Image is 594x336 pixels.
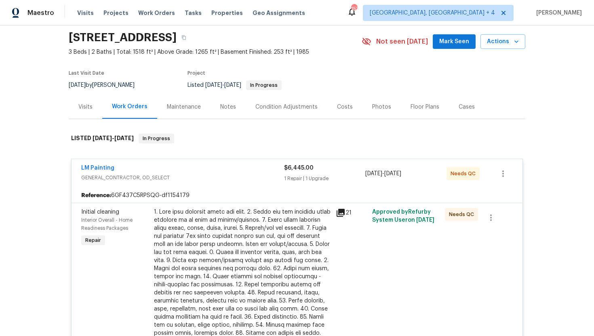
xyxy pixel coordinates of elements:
[27,9,54,17] span: Maestro
[284,174,365,183] div: 1 Repair | 1 Upgrade
[112,103,147,111] div: Work Orders
[139,134,173,143] span: In Progress
[255,103,318,111] div: Condition Adjustments
[480,34,525,49] button: Actions
[69,126,525,151] div: LISTED [DATE]-[DATE]In Progress
[81,191,111,199] b: Reference:
[77,9,94,17] span: Visits
[114,135,134,141] span: [DATE]
[93,135,112,141] span: [DATE]
[177,30,191,45] button: Copy Address
[449,210,477,218] span: Needs QC
[224,82,241,88] span: [DATE]
[185,10,202,16] span: Tasks
[416,217,434,223] span: [DATE]
[81,209,119,215] span: Initial cleaning
[81,165,114,171] a: LM Painting
[167,103,201,111] div: Maintenance
[138,9,175,17] span: Work Orders
[93,135,134,141] span: -
[69,34,177,42] h2: [STREET_ADDRESS]
[365,171,382,176] span: [DATE]
[284,165,314,171] span: $6,445.00
[533,9,582,17] span: [PERSON_NAME]
[384,171,401,176] span: [DATE]
[439,37,469,47] span: Mark Seen
[187,82,282,88] span: Listed
[205,82,222,88] span: [DATE]
[69,71,104,76] span: Last Visit Date
[451,170,479,178] span: Needs QC
[103,9,128,17] span: Projects
[71,134,134,143] h6: LISTED
[253,9,305,17] span: Geo Assignments
[211,9,243,17] span: Properties
[69,80,144,90] div: by [PERSON_NAME]
[205,82,241,88] span: -
[72,188,522,203] div: 6GF437C5RPSQG-df1154179
[370,9,495,17] span: [GEOGRAPHIC_DATA], [GEOGRAPHIC_DATA] + 4
[351,5,357,13] div: 153
[411,103,439,111] div: Floor Plans
[69,48,362,56] span: 3 Beds | 2 Baths | Total: 1518 ft² | Above Grade: 1265 ft² | Basement Finished: 253 ft² | 1985
[78,103,93,111] div: Visits
[336,208,367,218] div: 21
[459,103,475,111] div: Cases
[247,83,281,88] span: In Progress
[372,209,434,223] span: Approved by Refurby System User on
[187,71,205,76] span: Project
[82,236,104,244] span: Repair
[372,103,391,111] div: Photos
[81,218,133,231] span: Interior Overall - Home Readiness Packages
[337,103,353,111] div: Costs
[81,174,284,182] span: GENERAL_CONTRACTOR, OD_SELECT
[433,34,476,49] button: Mark Seen
[365,170,401,178] span: -
[376,38,428,46] span: Not seen [DATE]
[487,37,519,47] span: Actions
[220,103,236,111] div: Notes
[69,82,86,88] span: [DATE]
